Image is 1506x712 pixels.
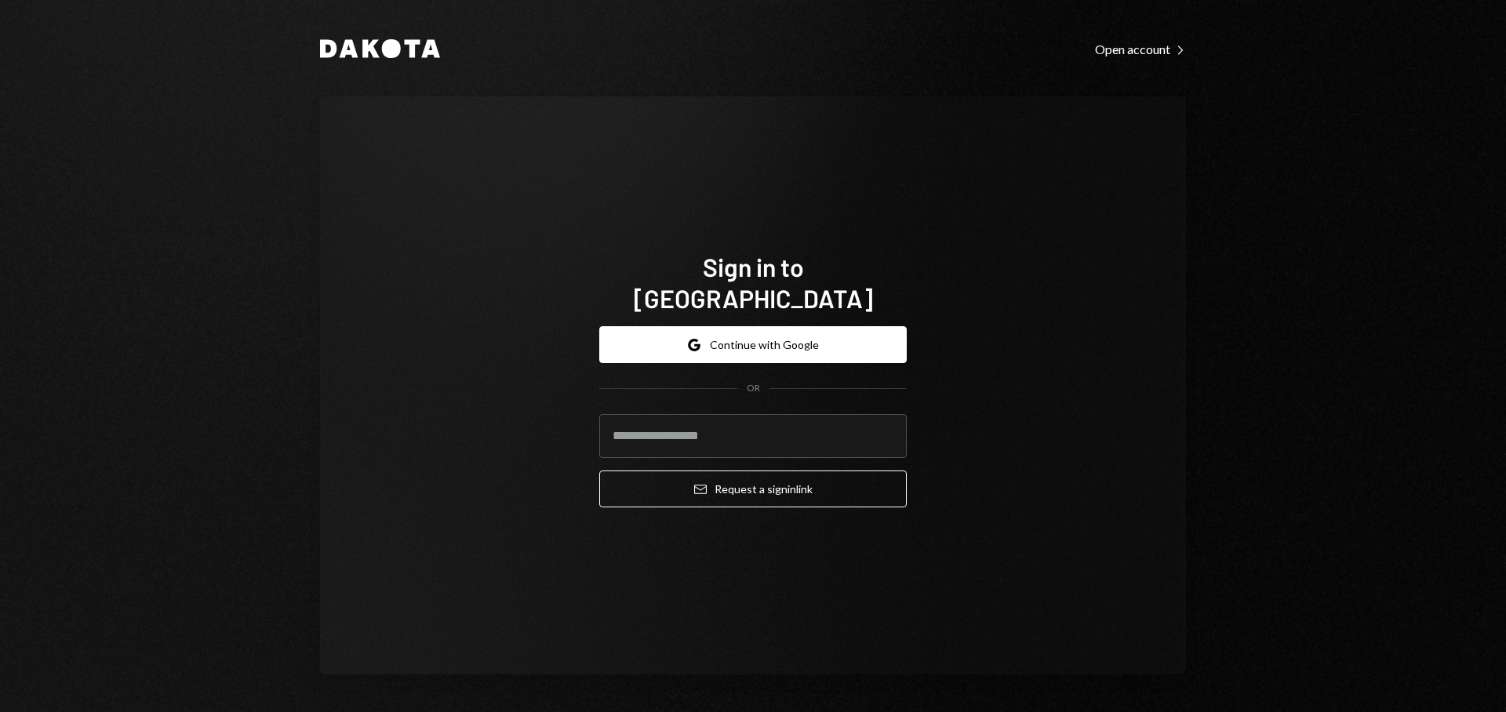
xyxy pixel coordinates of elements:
[747,382,760,395] div: OR
[599,251,907,314] h1: Sign in to [GEOGRAPHIC_DATA]
[1095,40,1186,57] a: Open account
[599,470,907,507] button: Request a signinlink
[1095,42,1186,57] div: Open account
[599,326,907,363] button: Continue with Google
